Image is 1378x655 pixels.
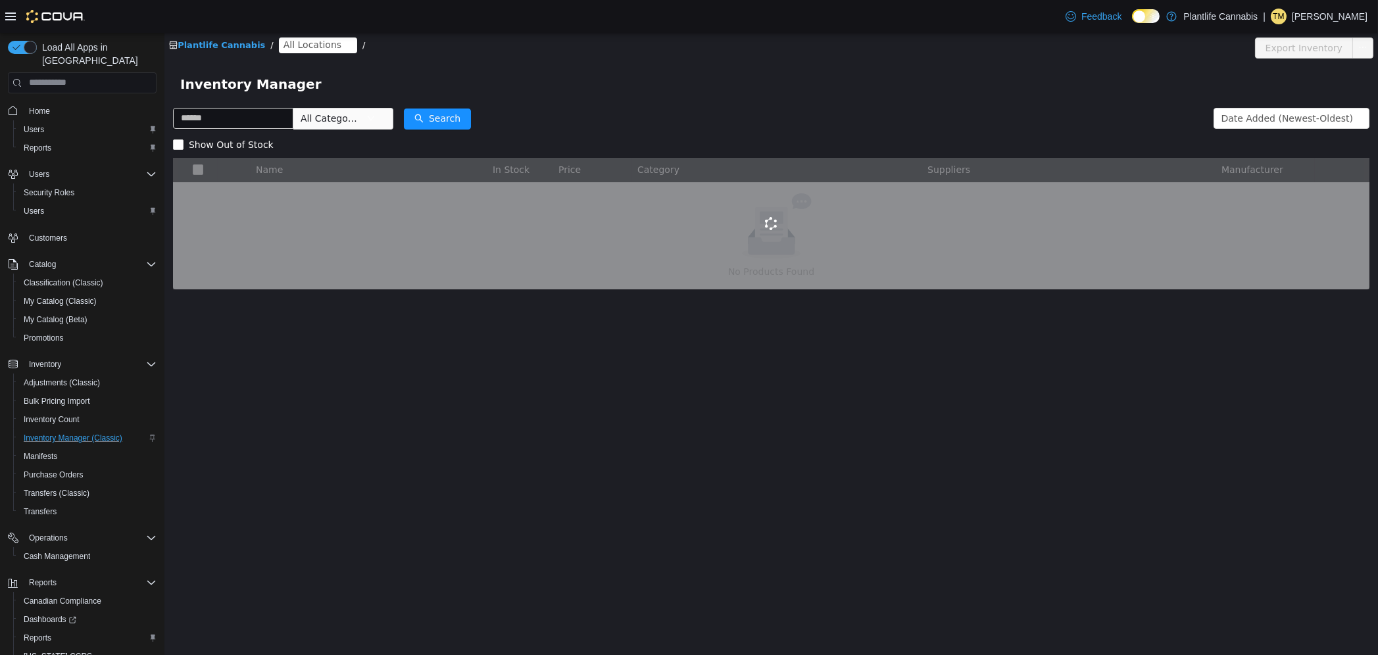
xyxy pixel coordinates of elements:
a: My Catalog (Classic) [18,293,102,309]
button: Inventory [3,355,162,374]
img: Cova [26,10,85,23]
i: icon: down [1189,82,1197,91]
button: Catalog [3,255,162,274]
button: Reports [13,629,162,647]
span: Catalog [24,256,157,272]
button: Reports [3,573,162,592]
button: Manifests [13,447,162,466]
span: Customers [29,233,67,243]
button: My Catalog (Classic) [13,292,162,310]
a: Adjustments (Classic) [18,375,105,391]
button: Transfers (Classic) [13,484,162,502]
button: Reports [24,575,62,591]
span: Security Roles [18,185,157,201]
span: Adjustments (Classic) [24,377,100,388]
span: Inventory Count [24,414,80,425]
i: icon: down [203,82,210,91]
button: Inventory Count [13,410,162,429]
span: Transfers (Classic) [24,488,89,498]
a: Users [18,122,49,137]
span: Inventory Manager (Classic) [18,430,157,446]
button: Operations [24,530,73,546]
p: | [1263,9,1266,24]
button: Canadian Compliance [13,592,162,610]
span: Operations [24,530,157,546]
a: Customers [24,230,72,246]
button: Security Roles [13,183,162,202]
span: Users [24,206,44,216]
button: Inventory Manager (Classic) [13,429,162,447]
a: Home [24,103,55,119]
a: Transfers [18,504,62,520]
button: My Catalog (Beta) [13,310,162,329]
span: Bulk Pricing Import [18,393,157,409]
span: Reports [24,143,51,153]
span: My Catalog (Classic) [24,296,97,306]
a: Transfers (Classic) [18,485,95,501]
span: Inventory Count [18,412,157,427]
span: Feedback [1081,10,1121,23]
button: Adjustments (Classic) [13,374,162,392]
span: Transfers [24,506,57,517]
span: Dashboards [18,612,157,627]
span: Dashboards [24,614,76,625]
a: Feedback [1060,3,1127,30]
button: Promotions [13,329,162,347]
span: My Catalog (Beta) [18,312,157,327]
div: Date Added (Newest-Oldest) [1057,76,1189,95]
span: Manifests [24,451,57,462]
span: Classification (Classic) [18,275,157,291]
a: Inventory Manager (Classic) [18,430,128,446]
span: Users [18,203,157,219]
span: Inventory Manager (Classic) [24,433,122,443]
span: Inventory [24,356,157,372]
button: Users [24,166,55,182]
span: Purchase Orders [18,467,157,483]
span: Load All Apps in [GEOGRAPHIC_DATA] [37,41,157,67]
span: Canadian Compliance [18,593,157,609]
span: Adjustments (Classic) [18,375,157,391]
button: Cash Management [13,547,162,566]
a: Purchase Orders [18,467,89,483]
span: Security Roles [24,187,74,198]
a: Classification (Classic) [18,275,109,291]
span: Transfers [18,504,157,520]
button: Users [13,202,162,220]
span: My Catalog (Classic) [18,293,157,309]
p: [PERSON_NAME] [1292,9,1367,24]
button: Transfers [13,502,162,521]
span: Users [24,166,157,182]
button: Classification (Classic) [13,274,162,292]
p: Plantlife Cannabis [1183,9,1258,24]
span: Purchase Orders [24,470,84,480]
iframe: To enrich screen reader interactions, please activate Accessibility in Grammarly extension settings [164,33,1378,655]
a: Promotions [18,330,69,346]
a: Reports [18,630,57,646]
div: Thomas McCreath [1271,9,1287,24]
span: Promotions [18,330,157,346]
span: Reports [18,630,157,646]
button: Users [13,120,162,139]
span: Users [29,169,49,180]
span: Operations [29,533,68,543]
button: Users [3,165,162,183]
a: Inventory Count [18,412,85,427]
span: Users [18,122,157,137]
button: Purchase Orders [13,466,162,484]
a: Bulk Pricing Import [18,393,95,409]
span: Transfers (Classic) [18,485,157,501]
span: Cash Management [24,551,90,562]
span: Catalog [29,259,56,270]
button: Customers [3,228,162,247]
a: Security Roles [18,185,80,201]
button: Operations [3,529,162,547]
span: TM [1273,9,1284,24]
span: Customers [24,230,157,246]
